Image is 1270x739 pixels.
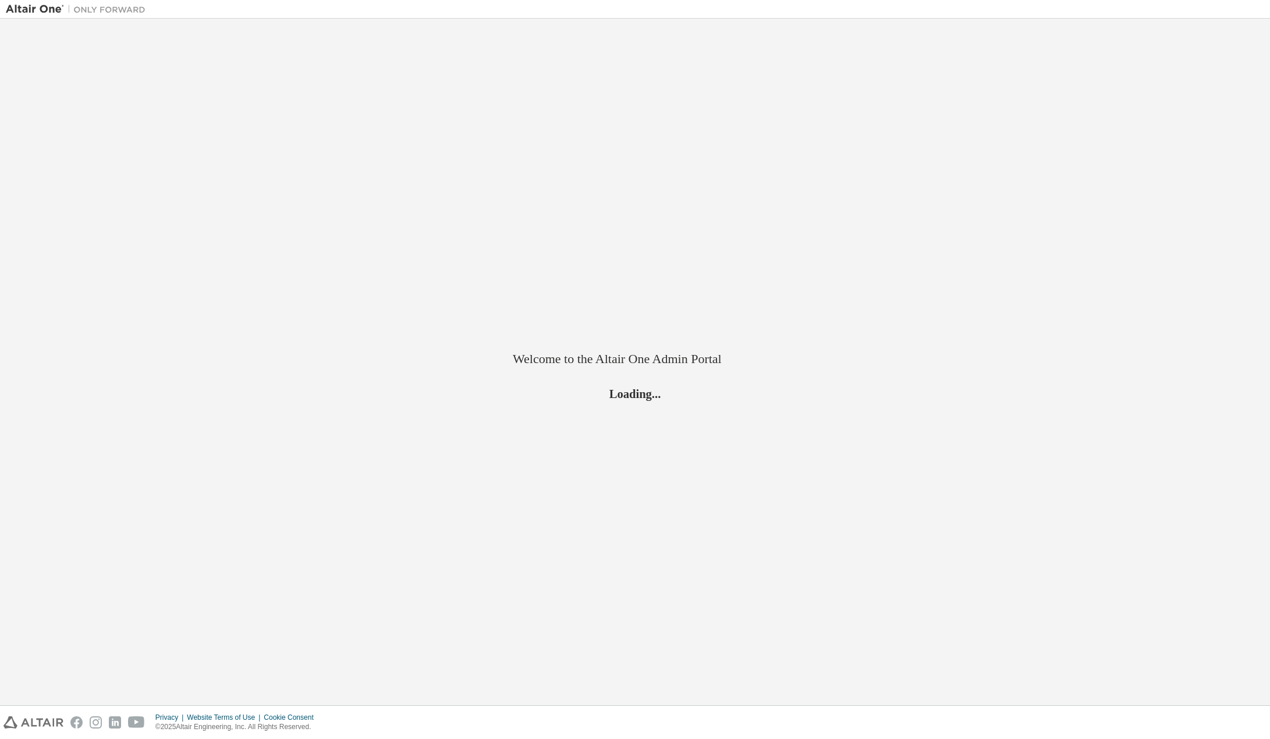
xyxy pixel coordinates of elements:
img: facebook.svg [70,716,83,729]
div: Cookie Consent [264,713,320,722]
h2: Loading... [513,386,757,402]
img: linkedin.svg [109,716,121,729]
img: Altair One [6,3,151,15]
div: Website Terms of Use [187,713,264,722]
img: instagram.svg [90,716,102,729]
h2: Welcome to the Altair One Admin Portal [513,351,757,367]
img: altair_logo.svg [3,716,63,729]
p: © 2025 Altair Engineering, Inc. All Rights Reserved. [155,722,321,732]
div: Privacy [155,713,187,722]
img: youtube.svg [128,716,145,729]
